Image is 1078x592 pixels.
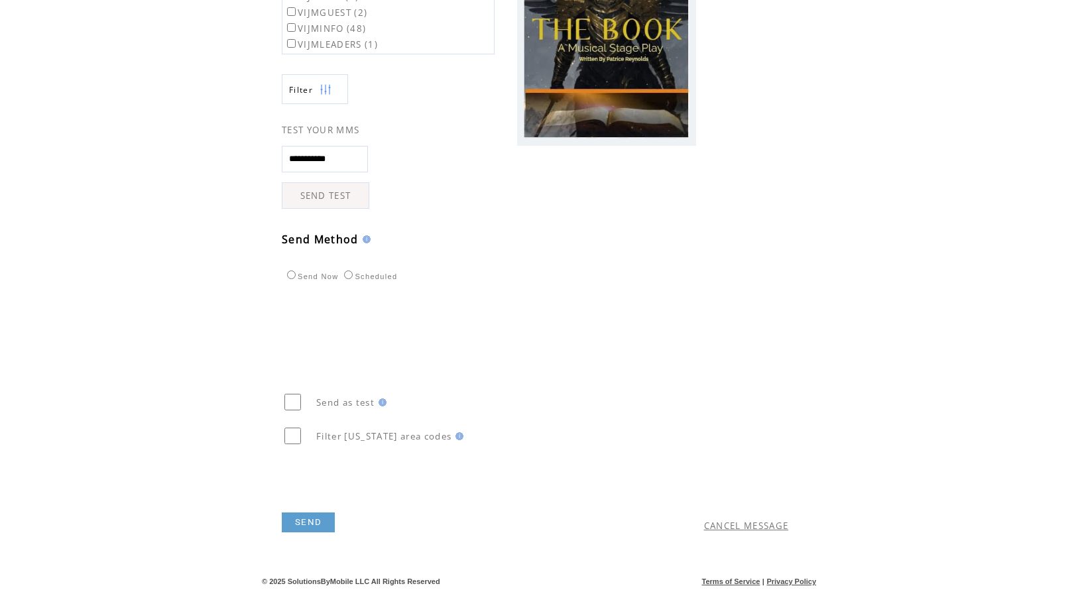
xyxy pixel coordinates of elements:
a: Privacy Policy [766,577,816,585]
label: Scheduled [341,272,397,280]
span: Send Method [282,232,359,247]
label: VIJMLEADERS (1) [284,38,378,50]
input: Scheduled [344,270,353,279]
label: VIJMGUEST (2) [284,7,367,19]
a: Terms of Service [702,577,760,585]
img: help.gif [375,398,387,406]
img: help.gif [359,235,371,243]
label: Send Now [284,272,338,280]
span: TEST YOUR MMS [282,124,359,136]
input: VIJMINFO (48) [287,23,296,32]
a: Filter [282,74,348,104]
input: VIJMGUEST (2) [287,7,296,16]
span: Filter [US_STATE] area codes [316,430,451,442]
a: SEND [282,512,335,532]
input: Send Now [287,270,296,279]
span: © 2025 SolutionsByMobile LLC All Rights Reserved [262,577,440,585]
span: | [762,577,764,585]
span: Show filters [289,84,313,95]
img: help.gif [451,432,463,440]
img: filters.png [320,75,331,105]
span: Send as test [316,396,375,408]
a: CANCEL MESSAGE [704,520,789,532]
label: VIJMINFO (48) [284,23,366,34]
input: VIJMLEADERS (1) [287,39,296,48]
a: SEND TEST [282,182,369,209]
